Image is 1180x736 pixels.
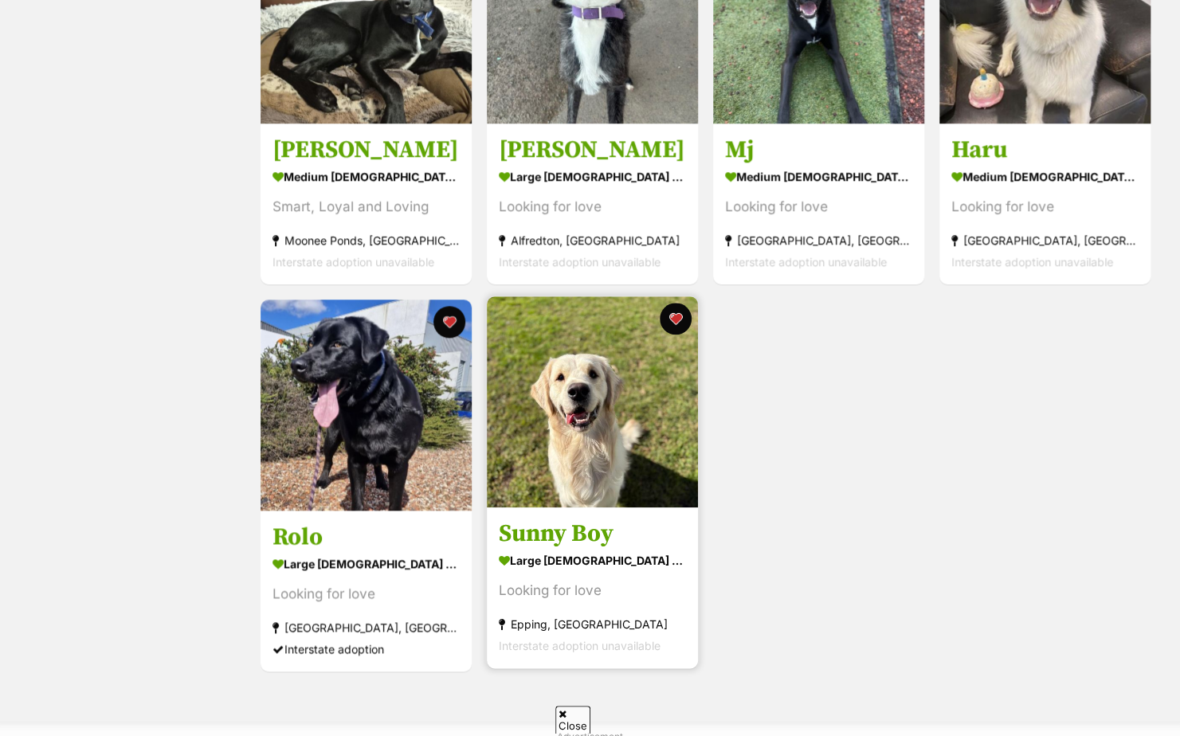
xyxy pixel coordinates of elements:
[272,196,460,217] div: Smart, Loyal and Loving
[660,303,692,335] button: favourite
[725,196,912,217] div: Looking for love
[499,519,686,549] h3: Sunny Boy
[499,580,686,601] div: Looking for love
[713,123,924,284] a: Mj medium [DEMOGRAPHIC_DATA] Dog Looking for love [GEOGRAPHIC_DATA], [GEOGRAPHIC_DATA] Interstate...
[555,706,590,734] span: Close
[487,296,698,507] img: Sunny Boy
[499,196,686,217] div: Looking for love
[272,638,460,660] div: Interstate adoption
[725,229,912,251] div: [GEOGRAPHIC_DATA], [GEOGRAPHIC_DATA]
[272,135,460,165] h3: [PERSON_NAME]
[939,123,1151,284] a: Haru medium [DEMOGRAPHIC_DATA] Dog Looking for love [GEOGRAPHIC_DATA], [GEOGRAPHIC_DATA] Intersta...
[272,165,460,188] div: medium [DEMOGRAPHIC_DATA] Dog
[499,255,661,268] span: Interstate adoption unavailable
[487,123,698,284] a: [PERSON_NAME] large [DEMOGRAPHIC_DATA] Dog Looking for love Alfredton, [GEOGRAPHIC_DATA] Intersta...
[261,299,472,511] img: Rolo
[272,522,460,552] h3: Rolo
[951,229,1139,251] div: [GEOGRAPHIC_DATA], [GEOGRAPHIC_DATA]
[725,165,912,188] div: medium [DEMOGRAPHIC_DATA] Dog
[272,617,460,638] div: [GEOGRAPHIC_DATA], [GEOGRAPHIC_DATA]
[725,255,887,268] span: Interstate adoption unavailable
[433,306,465,338] button: favourite
[725,135,912,165] h3: Mj
[499,613,686,635] div: Epping, [GEOGRAPHIC_DATA]
[499,639,661,652] span: Interstate adoption unavailable
[272,552,460,575] div: large [DEMOGRAPHIC_DATA] Dog
[951,196,1139,217] div: Looking for love
[487,507,698,668] a: Sunny Boy large [DEMOGRAPHIC_DATA] Dog Looking for love Epping, [GEOGRAPHIC_DATA] Interstate adop...
[951,255,1113,268] span: Interstate adoption unavailable
[261,510,472,671] a: Rolo large [DEMOGRAPHIC_DATA] Dog Looking for love [GEOGRAPHIC_DATA], [GEOGRAPHIC_DATA] Interstat...
[272,229,460,251] div: Moonee Ponds, [GEOGRAPHIC_DATA]
[272,255,434,268] span: Interstate adoption unavailable
[261,123,472,284] a: [PERSON_NAME] medium [DEMOGRAPHIC_DATA] Dog Smart, Loyal and Loving Moonee Ponds, [GEOGRAPHIC_DAT...
[499,229,686,251] div: Alfredton, [GEOGRAPHIC_DATA]
[951,135,1139,165] h3: Haru
[951,165,1139,188] div: medium [DEMOGRAPHIC_DATA] Dog
[499,549,686,572] div: large [DEMOGRAPHIC_DATA] Dog
[499,135,686,165] h3: [PERSON_NAME]
[272,583,460,605] div: Looking for love
[499,165,686,188] div: large [DEMOGRAPHIC_DATA] Dog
